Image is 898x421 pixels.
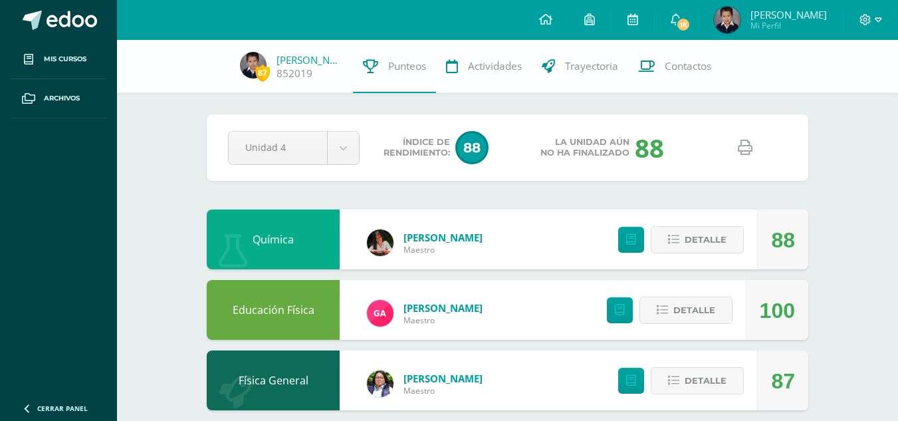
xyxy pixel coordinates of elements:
[207,210,340,269] div: Química
[403,372,483,385] a: [PERSON_NAME]
[540,137,629,158] span: La unidad aún no ha finalizado
[685,368,727,393] span: Detalle
[403,385,483,396] span: Maestro
[468,59,522,73] span: Actividades
[367,229,393,256] img: 76d4a3eab4bf159cc44ca1c77ade1b16.png
[771,351,795,411] div: 87
[628,40,721,93] a: Contactos
[403,231,483,244] a: [PERSON_NAME]
[455,131,489,164] span: 88
[11,40,106,79] a: Mis cursos
[240,52,267,78] img: d2edfafa488e6b550c49855d2c35ea74.png
[436,40,532,93] a: Actividades
[37,404,88,413] span: Cerrar panel
[255,65,270,81] span: 87
[714,7,740,33] img: d2edfafa488e6b550c49855d2c35ea74.png
[207,280,340,340] div: Educación Física
[277,53,343,67] a: [PERSON_NAME]
[229,132,359,164] a: Unidad 4
[245,132,310,163] span: Unidad 4
[750,20,827,31] span: Mi Perfil
[673,298,715,323] span: Detalle
[207,351,340,410] div: Física General
[532,40,628,93] a: Trayectoria
[44,54,86,65] span: Mis cursos
[565,59,618,73] span: Trayectoria
[665,59,711,73] span: Contactos
[771,210,795,270] div: 88
[685,227,727,252] span: Detalle
[403,244,483,255] span: Maestro
[651,367,744,394] button: Detalle
[651,226,744,253] button: Detalle
[353,40,436,93] a: Punteos
[44,93,80,104] span: Archivos
[11,79,106,118] a: Archivos
[635,130,664,165] div: 88
[750,8,827,21] span: [PERSON_NAME]
[367,300,393,327] img: 8bdaf5dda11d7a15ab02b5028acf736c.png
[388,59,426,73] span: Punteos
[403,315,483,326] span: Maestro
[367,370,393,397] img: c7456b1c7483b5bc980471181b9518ab.png
[676,17,691,32] span: 16
[403,301,483,315] a: [PERSON_NAME]
[760,281,795,341] div: 100
[277,67,312,80] a: 852019
[639,297,732,324] button: Detalle
[384,137,450,158] span: Índice de Rendimiento:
